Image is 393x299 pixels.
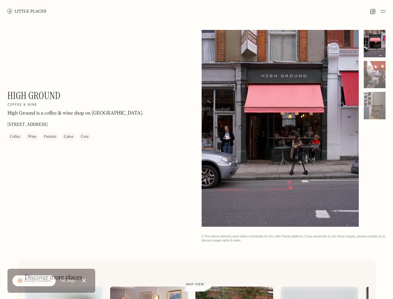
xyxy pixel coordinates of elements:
div: Cosy [81,134,89,140]
div: Pastries [44,134,56,140]
h2: Coffee & wine [7,103,37,107]
div: © The above photo(s) were taken exclusively for the Little Places platform. If you would like to ... [202,235,386,243]
a: Map view [179,278,212,292]
div: 🍪 Accept cookies [17,278,51,284]
a: 🍪 Accept cookies [12,275,56,287]
a: Close Cookie Popup [78,274,90,287]
p: High Ground is a coffee & wine shop on [GEOGRAPHIC_DATA]. [7,110,143,117]
p: [STREET_ADDRESS] [7,121,48,128]
div: Settings [61,278,75,283]
div: Cakes [64,134,73,140]
div: Wine [28,134,36,140]
h1: High Ground [7,90,60,102]
span: Map view [186,283,204,286]
a: Settings [61,274,75,288]
div: Coffee [10,134,20,140]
